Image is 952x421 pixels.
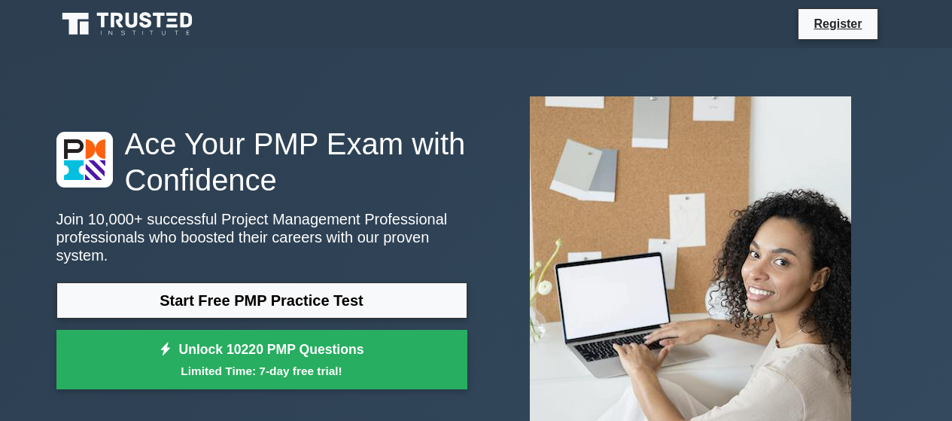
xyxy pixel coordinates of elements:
h1: Ace Your PMP Exam with Confidence [56,126,467,198]
a: Unlock 10220 PMP QuestionsLimited Time: 7-day free trial! [56,330,467,390]
a: Register [804,14,871,33]
a: Start Free PMP Practice Test [56,282,467,319]
small: Limited Time: 7-day free trial! [75,362,449,380]
p: Join 10,000+ successful Project Management Professional professionals who boosted their careers w... [56,210,467,264]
